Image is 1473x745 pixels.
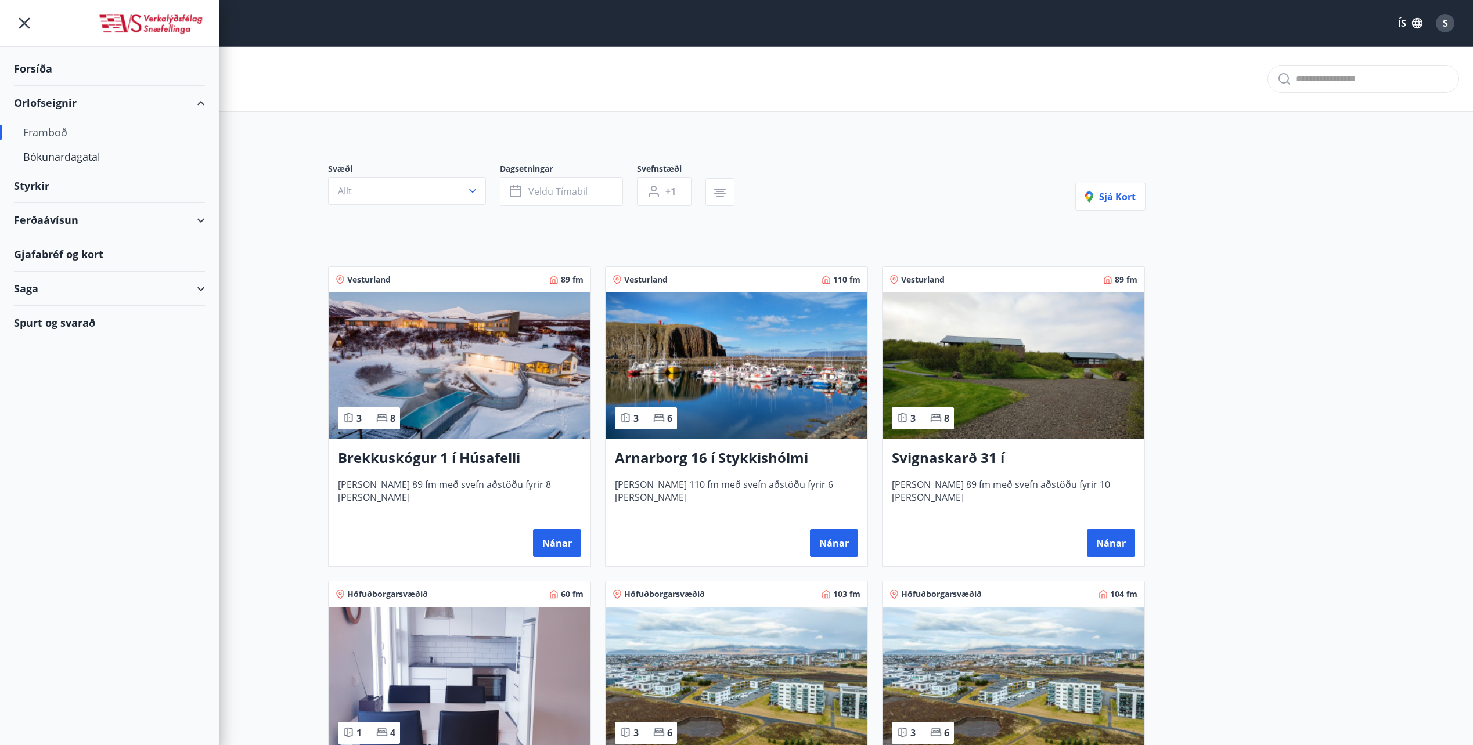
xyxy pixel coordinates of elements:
span: Sjá kort [1085,190,1136,203]
span: [PERSON_NAME] 110 fm með svefn aðstöðu fyrir 6 [PERSON_NAME] [615,478,858,516]
span: Veldu tímabil [528,185,588,198]
span: [PERSON_NAME] 89 fm með svefn aðstöðu fyrir 8 [PERSON_NAME] [338,478,581,516]
span: 6 [667,726,672,739]
span: 8 [944,412,949,425]
span: 104 fm [1110,588,1137,600]
button: Allt [328,177,486,205]
button: Nánar [1087,529,1135,557]
div: Bókunardagatal [23,144,196,169]
span: Svefnstæði [637,163,705,177]
h3: Svignaskarð 31 í [GEOGRAPHIC_DATA] [892,448,1135,469]
h3: Brekkuskógur 1 í Húsafelli [338,448,581,469]
button: Nánar [810,529,858,557]
span: 1 [356,726,362,739]
span: 3 [356,412,362,425]
span: Vesturland [624,274,668,285]
button: Sjá kort [1075,183,1146,211]
span: Höfuðborgarsvæðið [901,588,982,600]
span: 4 [390,726,395,739]
span: Höfuðborgarsvæðið [624,588,705,600]
span: 8 [390,412,395,425]
button: Nánar [533,529,581,557]
img: Paella dish [606,292,867,439]
img: Paella dish [883,292,1144,439]
span: 3 [910,412,916,425]
button: S [1431,9,1459,37]
span: 110 fm [833,274,860,285]
span: 3 [633,412,639,425]
div: Framboð [23,120,196,144]
button: ÍS [1392,13,1429,34]
span: Dagsetningar [500,163,637,177]
button: +1 [637,177,692,206]
div: Orlofseignir [14,86,205,120]
img: Paella dish [329,292,590,439]
span: 3 [910,726,916,739]
div: Forsíða [14,52,205,86]
div: Gjafabréf og kort [14,237,205,272]
div: Spurt og svarað [14,306,205,339]
h3: Arnarborg 16 í Stykkishólmi [615,448,858,469]
span: Vesturland [901,274,945,285]
span: Svæði [328,163,500,177]
span: 60 fm [561,588,584,600]
span: Vesturland [347,274,391,285]
span: 6 [667,412,672,425]
span: 89 fm [561,274,584,285]
span: 3 [633,726,639,739]
img: union_logo [98,13,205,36]
div: Styrkir [14,169,205,203]
span: Höfuðborgarsvæðið [347,588,428,600]
span: S [1443,17,1448,30]
button: menu [14,13,35,34]
span: 103 fm [833,588,860,600]
span: [PERSON_NAME] 89 fm með svefn aðstöðu fyrir 10 [PERSON_NAME] [892,478,1135,516]
div: Ferðaávísun [14,203,205,237]
button: Veldu tímabil [500,177,623,206]
span: 89 fm [1115,274,1137,285]
span: Allt [338,185,352,197]
span: 6 [944,726,949,739]
span: +1 [665,185,676,198]
div: Saga [14,272,205,306]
